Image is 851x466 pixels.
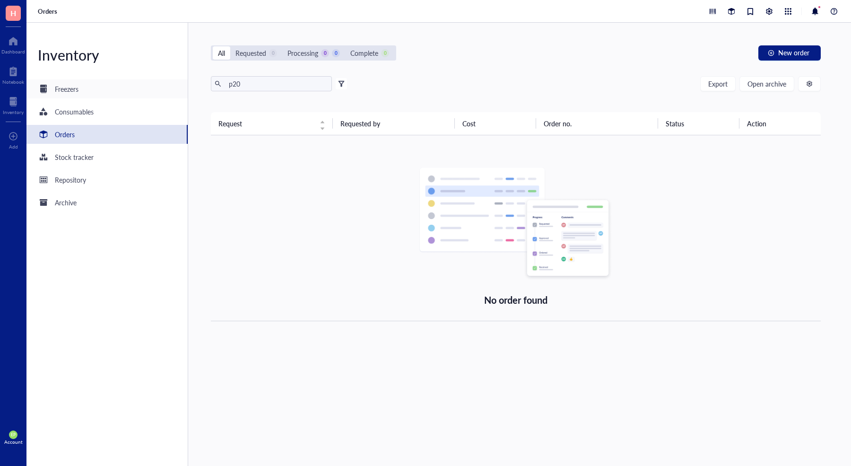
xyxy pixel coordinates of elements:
div: Dashboard [1,49,25,54]
button: New order [758,45,821,61]
div: Notebook [2,79,24,85]
input: Find orders in table [225,77,328,91]
span: Request [218,118,314,129]
div: 0 [332,49,340,57]
div: Orders [55,129,75,140]
div: Stock tracker [55,152,94,162]
th: Cost [455,112,536,135]
div: Repository [55,175,86,185]
a: Dashboard [1,34,25,54]
div: Complete [350,48,378,58]
th: Order no. [536,112,658,135]
div: 0 [269,49,277,57]
a: Orders [26,125,188,144]
th: Action [739,112,821,135]
div: Consumables [55,106,94,117]
div: Add [9,144,18,149]
a: Repository [26,170,188,189]
img: Empty state [419,167,613,281]
span: Open archive [747,80,786,88]
div: Inventory [3,109,24,115]
div: Archive [55,197,77,208]
div: Requested [235,48,266,58]
th: Requested by [333,112,455,135]
div: All [218,48,225,58]
button: Open archive [739,76,794,91]
a: Stock tracker [26,148,188,167]
span: Export [708,80,728,88]
div: No order found [484,292,548,308]
div: segmented control [211,45,396,61]
a: Orders [38,7,59,16]
div: Account [4,439,23,445]
a: Notebook [2,64,24,85]
div: 0 [381,49,389,57]
div: Processing [287,48,318,58]
th: Status [658,112,739,135]
span: EP [11,432,16,437]
div: Freezers [55,84,78,94]
a: Consumables [26,102,188,121]
span: H [10,7,16,19]
div: 0 [321,49,329,57]
a: Inventory [3,94,24,115]
a: Freezers [26,79,188,98]
a: Archive [26,193,188,212]
div: Inventory [26,45,188,64]
button: Export [700,76,736,91]
th: Request [211,112,333,135]
span: New order [778,49,809,56]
